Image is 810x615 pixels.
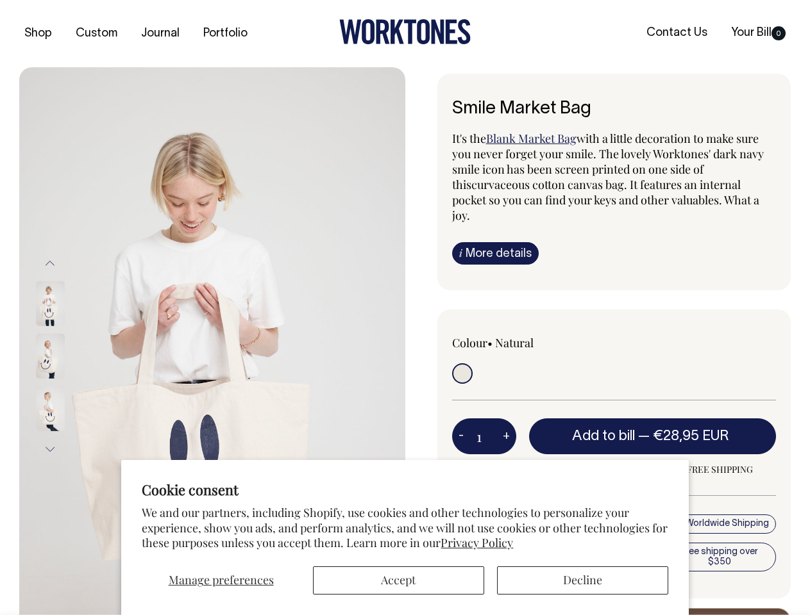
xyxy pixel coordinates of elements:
[169,572,274,587] span: Manage preferences
[36,386,65,431] img: Smile Market Bag
[452,242,539,265] a: iMore details
[313,566,484,594] button: Accept
[772,26,786,40] span: 0
[487,335,493,350] span: •
[452,99,777,119] h6: Smile Market Bag
[459,246,462,259] span: i
[441,535,513,550] a: Privacy Policy
[638,430,732,443] span: —
[529,418,777,454] button: Add to bill —€28,95 EUR
[452,335,582,350] div: Colour
[142,566,300,594] button: Manage preferences
[495,335,534,350] label: Natural
[19,23,57,44] a: Shop
[36,281,65,326] img: Smile Market Bag
[486,131,577,146] a: Blank Market Bag
[653,430,729,443] span: €28,95 EUR
[452,131,777,223] p: It's the with a little decoration to make sure you never forget your smile. The lovely Worktones'...
[496,423,516,449] button: +
[142,505,668,550] p: We and our partners, including Shopify, use cookies and other technologies to personalize your ex...
[40,435,60,464] button: Next
[136,23,185,44] a: Journal
[452,177,759,223] span: curvaceous cotton canvas bag. It features an internal pocket so you can find your keys and other ...
[71,23,122,44] a: Custom
[40,249,60,277] button: Previous
[726,22,791,44] a: Your Bill0
[452,423,470,449] button: -
[198,23,253,44] a: Portfolio
[641,22,713,44] a: Contact Us
[36,334,65,379] img: Smile Market Bag
[572,430,635,443] span: Add to bill
[142,480,668,498] h2: Cookie consent
[497,566,668,594] button: Decline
